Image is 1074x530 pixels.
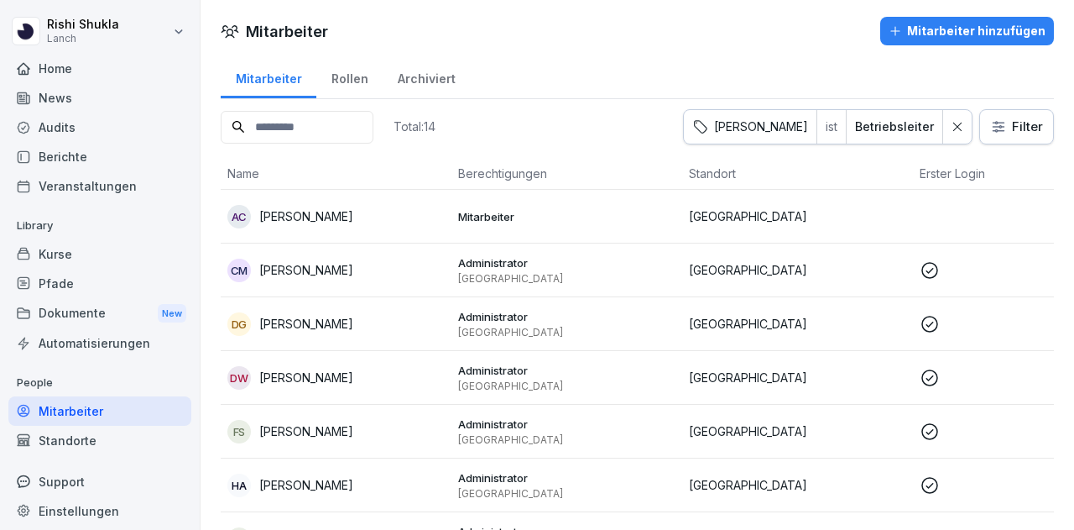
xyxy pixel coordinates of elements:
[458,363,675,378] p: Administrator
[682,158,913,190] th: Standort
[8,269,191,298] a: Pfade
[458,255,675,270] p: Administrator
[458,433,675,447] p: [GEOGRAPHIC_DATA]
[8,239,191,269] a: Kurse
[47,18,119,32] p: Rishi Shukla
[227,259,251,282] div: CM
[458,417,675,432] p: Administrator
[227,312,251,336] div: DG
[458,470,675,485] p: Administrator
[458,309,675,324] p: Administrator
[689,315,906,333] p: [GEOGRAPHIC_DATA]
[8,370,191,396] p: People
[8,396,191,426] a: Mitarbeiter
[259,476,353,494] p: [PERSON_NAME]
[880,17,1054,45] button: Mitarbeiter hinzufügen
[8,213,191,239] p: Library
[689,369,906,386] p: [GEOGRAPHIC_DATA]
[458,487,675,501] p: [GEOGRAPHIC_DATA]
[158,304,186,323] div: New
[47,33,119,45] p: Lanch
[259,369,353,386] p: [PERSON_NAME]
[8,113,191,142] a: Audits
[316,55,383,98] a: Rollen
[227,366,251,390] div: DW
[689,422,906,440] p: [GEOGRAPHIC_DATA]
[689,261,906,279] p: [GEOGRAPHIC_DATA]
[990,118,1043,135] div: Filter
[855,118,934,135] div: Betriebsleiter
[227,474,251,497] div: HA
[259,207,353,225] p: [PERSON_NAME]
[246,20,328,43] h1: Mitarbeiter
[817,110,846,144] div: ist
[8,496,191,526] a: Einstellungen
[383,55,470,98] a: Archiviert
[8,142,191,171] a: Berichte
[458,380,675,393] p: [GEOGRAPHIC_DATA]
[889,22,1045,40] div: Mitarbeiter hinzufügen
[980,110,1053,144] button: Filter
[8,467,191,496] div: Support
[451,158,682,190] th: Berechtigungen
[8,171,191,201] a: Veranstaltungen
[8,298,191,329] div: Dokumente
[458,209,675,224] p: Mitarbeiter
[259,315,353,333] p: [PERSON_NAME]
[8,54,191,83] a: Home
[221,55,316,98] a: Mitarbeiter
[689,207,906,225] p: [GEOGRAPHIC_DATA]
[8,328,191,358] a: Automatisierungen
[259,422,353,440] p: [PERSON_NAME]
[8,83,191,113] a: News
[458,326,675,339] p: [GEOGRAPHIC_DATA]
[221,158,451,190] th: Name
[8,298,191,329] a: DokumenteNew
[259,261,353,279] p: [PERSON_NAME]
[8,426,191,455] a: Standorte
[458,272,675,286] p: [GEOGRAPHIC_DATA]
[689,476,906,494] p: [GEOGRAPHIC_DATA]
[394,118,435,134] p: Total: 14
[227,205,251,228] div: AC
[227,420,251,443] div: FS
